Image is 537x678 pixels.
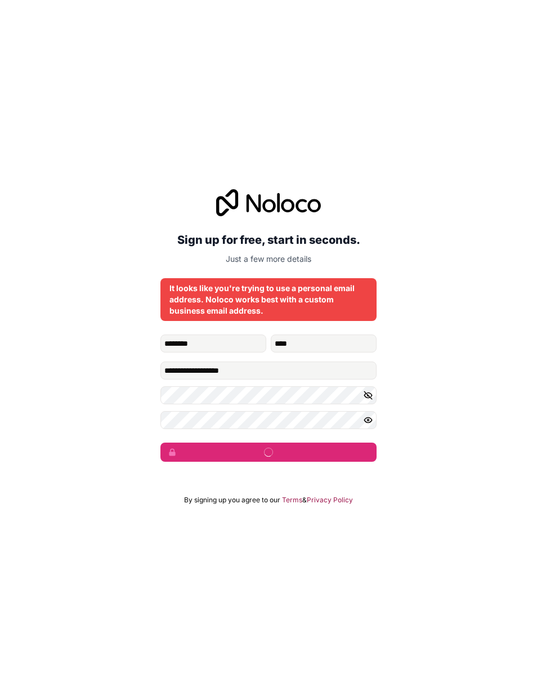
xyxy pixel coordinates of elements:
[271,334,377,353] input: family-name
[160,362,377,380] input: Email address
[169,283,368,316] div: It looks like you're trying to use a personal email address. Noloco works best with a custom busi...
[160,386,377,404] input: Password
[302,496,307,505] span: &
[160,334,266,353] input: given-name
[160,230,377,250] h2: Sign up for free, start in seconds.
[282,496,302,505] a: Terms
[160,411,377,429] input: Confirm password
[307,496,353,505] a: Privacy Policy
[160,253,377,265] p: Just a few more details
[184,496,280,505] span: By signing up you agree to our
